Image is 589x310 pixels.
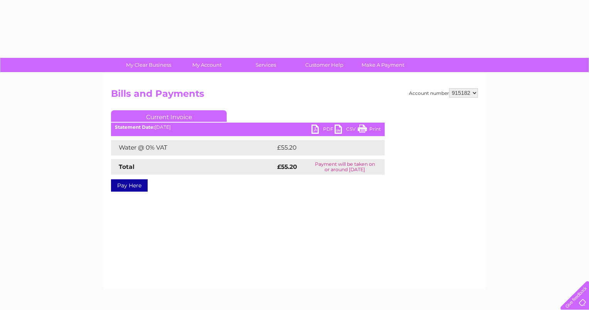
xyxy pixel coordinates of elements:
[293,58,356,72] a: Customer Help
[111,179,148,192] a: Pay Here
[175,58,239,72] a: My Account
[277,163,297,170] strong: £55.20
[335,125,358,136] a: CSV
[111,110,227,122] a: Current Invoice
[358,125,381,136] a: Print
[111,140,275,155] td: Water @ 0% VAT
[234,58,298,72] a: Services
[305,159,385,175] td: Payment will be taken on or around [DATE]
[275,140,369,155] td: £55.20
[311,125,335,136] a: PDF
[111,125,385,130] div: [DATE]
[351,58,415,72] a: Make A Payment
[111,88,478,103] h2: Bills and Payments
[409,88,478,98] div: Account number
[119,163,135,170] strong: Total
[117,58,180,72] a: My Clear Business
[115,124,155,130] b: Statement Date:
